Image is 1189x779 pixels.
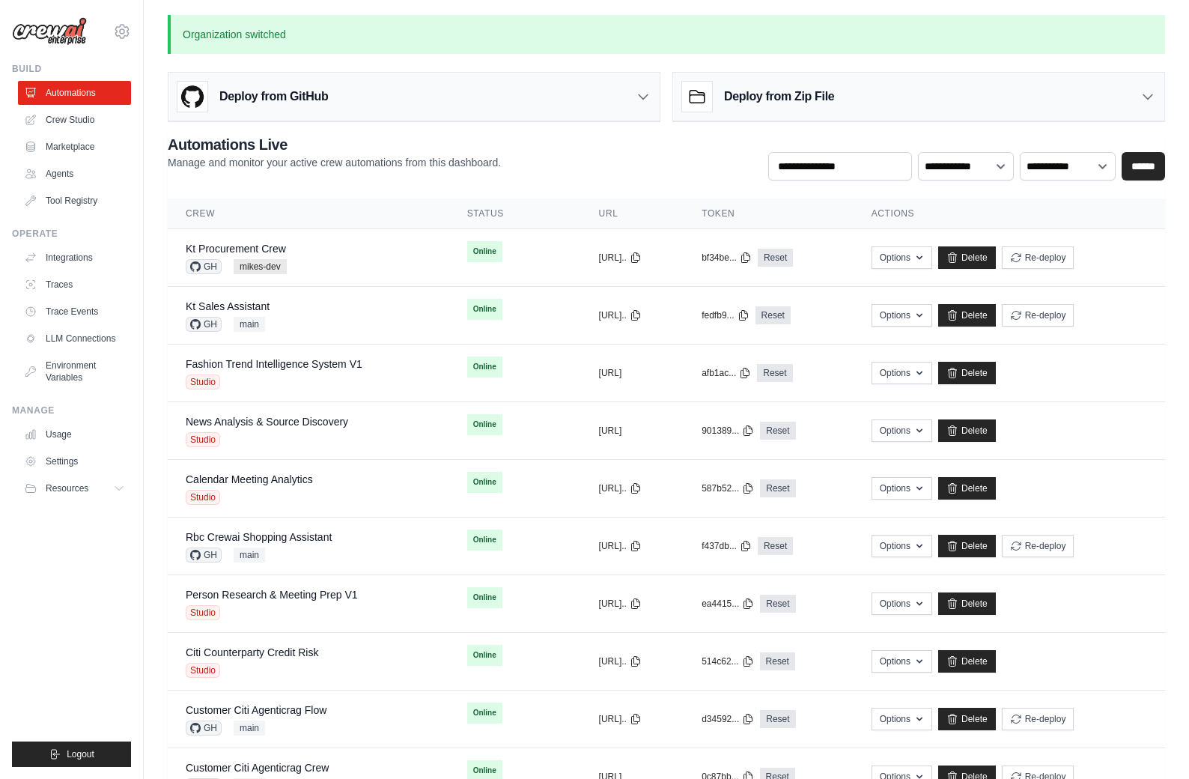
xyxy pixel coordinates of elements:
a: Traces [18,273,131,297]
span: main [234,317,265,332]
a: Reset [757,364,792,382]
a: Environment Variables [18,354,131,389]
button: 587b52... [702,482,754,494]
a: Calendar Meeting Analytics [186,473,313,485]
span: Online [467,530,502,551]
a: Delete [938,362,996,384]
button: ea4415... [702,598,754,610]
span: main [234,721,265,736]
div: Manage [12,404,131,416]
a: Settings [18,449,131,473]
span: Studio [186,432,220,447]
h2: Automations Live [168,134,501,155]
button: Options [872,592,932,615]
a: Reset [760,710,795,728]
th: Token [684,198,853,229]
th: URL [581,198,684,229]
a: Customer Citi Agenticrag Flow [186,704,326,716]
th: Crew [168,198,449,229]
span: GH [186,317,222,332]
a: Delete [938,246,996,269]
a: Reset [760,479,795,497]
a: Tool Registry [18,189,131,213]
button: Options [872,304,932,327]
button: Resources [18,476,131,500]
button: Options [872,419,932,442]
span: Online [467,472,502,493]
a: Trace Events [18,300,131,324]
a: Crew Studio [18,108,131,132]
button: f437db... [702,540,752,552]
span: Online [467,241,502,262]
a: Person Research & Meeting Prep V1 [186,589,358,601]
button: Re-deploy [1002,246,1074,269]
span: Online [467,299,502,320]
span: Resources [46,482,88,494]
button: Options [872,708,932,730]
a: Reset [758,249,793,267]
span: Logout [67,748,94,760]
span: GH [186,259,222,274]
a: Customer Citi Agenticrag Crew [186,762,329,774]
button: Options [872,362,932,384]
th: Status [449,198,581,229]
span: Online [467,587,502,608]
span: Online [467,703,502,724]
a: Delete [938,708,996,730]
a: Marketplace [18,135,131,159]
a: Delete [938,535,996,557]
button: bf34be... [702,252,752,264]
a: Kt Sales Assistant [186,300,270,312]
button: Re-deploy [1002,304,1074,327]
img: GitHub Logo [177,82,207,112]
img: Logo [12,17,87,46]
a: Usage [18,422,131,446]
a: Delete [938,592,996,615]
a: Agents [18,162,131,186]
button: Options [872,535,932,557]
span: main [234,548,265,563]
button: Options [872,650,932,673]
span: Studio [186,490,220,505]
button: Options [872,246,932,269]
button: fedfb9... [702,309,749,321]
button: Options [872,477,932,500]
span: GH [186,721,222,736]
a: LLM Connections [18,327,131,351]
a: Delete [938,477,996,500]
div: Operate [12,228,131,240]
span: Online [467,357,502,378]
span: mikes-dev [234,259,287,274]
button: afb1ac... [702,367,751,379]
a: Integrations [18,246,131,270]
a: Reset [755,306,791,324]
button: 901389... [702,425,754,437]
h3: Deploy from GitHub [219,88,328,106]
div: Build [12,63,131,75]
a: Reset [760,595,795,613]
a: Rbc Crewai Shopping Assistant [186,531,332,543]
a: Reset [760,422,795,440]
p: Manage and monitor your active crew automations from this dashboard. [168,155,501,170]
a: News Analysis & Source Discovery [186,416,348,428]
span: Studio [186,375,220,389]
button: Logout [12,742,131,767]
span: Online [467,645,502,666]
span: GH [186,548,222,563]
span: Studio [186,663,220,678]
span: Studio [186,605,220,620]
button: Re-deploy [1002,535,1074,557]
button: d34592... [702,713,754,725]
p: Organization switched [168,15,1165,54]
a: Reset [758,537,793,555]
a: Reset [760,652,795,670]
a: Delete [938,419,996,442]
a: Delete [938,650,996,673]
button: 514c62... [702,655,753,667]
button: Re-deploy [1002,708,1074,730]
a: Fashion Trend Intelligence System V1 [186,358,362,370]
h3: Deploy from Zip File [724,88,834,106]
a: Kt Procurement Crew [186,243,286,255]
span: Online [467,414,502,435]
a: Delete [938,304,996,327]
